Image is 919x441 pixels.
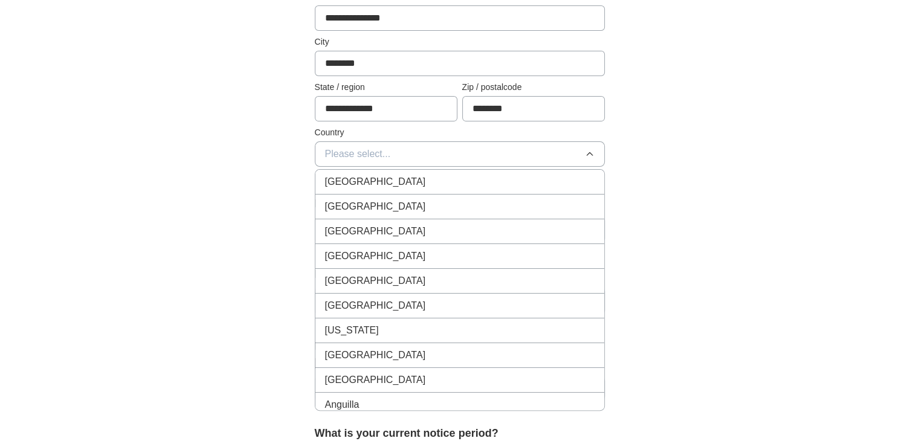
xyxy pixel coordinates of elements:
span: [GEOGRAPHIC_DATA] [325,224,426,239]
label: City [315,36,605,48]
span: Please select... [325,147,391,161]
label: Zip / postalcode [462,81,605,94]
label: Country [315,126,605,139]
span: [GEOGRAPHIC_DATA] [325,373,426,387]
button: Please select... [315,141,605,167]
span: [GEOGRAPHIC_DATA] [325,274,426,288]
span: [GEOGRAPHIC_DATA] [325,348,426,362]
span: [GEOGRAPHIC_DATA] [325,199,426,214]
span: [GEOGRAPHIC_DATA] [325,249,426,263]
span: [US_STATE] [325,323,379,338]
span: [GEOGRAPHIC_DATA] [325,175,426,189]
span: [GEOGRAPHIC_DATA] [325,298,426,313]
span: Anguilla [325,398,360,412]
label: State / region [315,81,457,94]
